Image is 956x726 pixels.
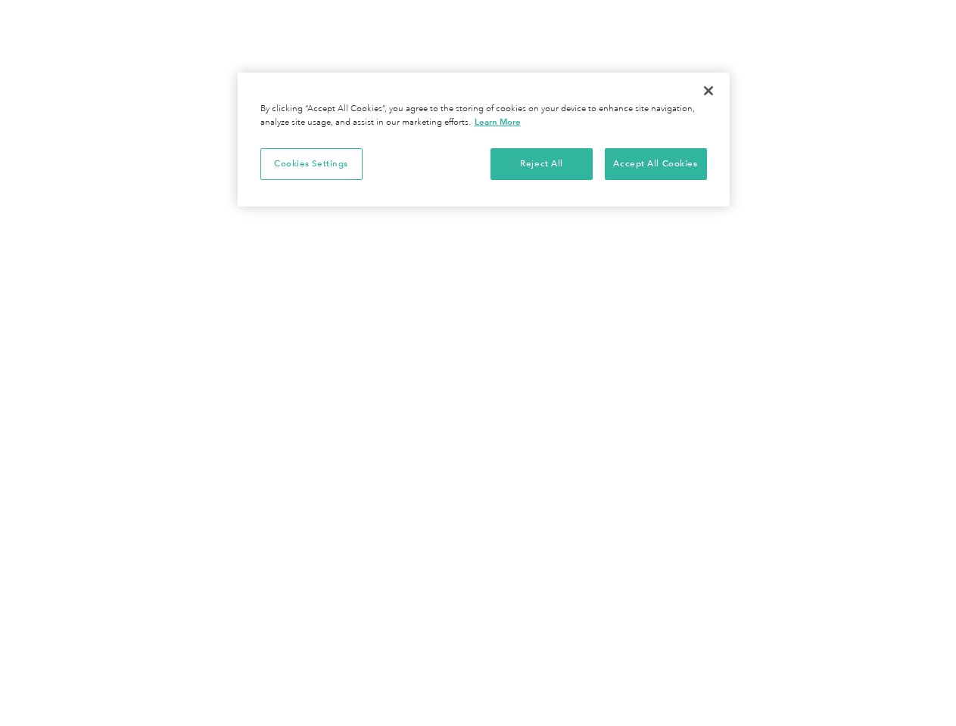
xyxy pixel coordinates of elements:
div: Cookie banner [238,73,730,206]
div: Privacy [238,73,730,206]
button: Cookies Settings [260,148,363,180]
button: Reject All [490,148,593,180]
button: Accept All Cookies [605,148,707,180]
div: By clicking “Accept All Cookies”, you agree to the storing of cookies on your device to enhance s... [260,103,707,129]
a: More information about your privacy, opens in a new tab [475,116,521,127]
button: Close [692,74,725,107]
